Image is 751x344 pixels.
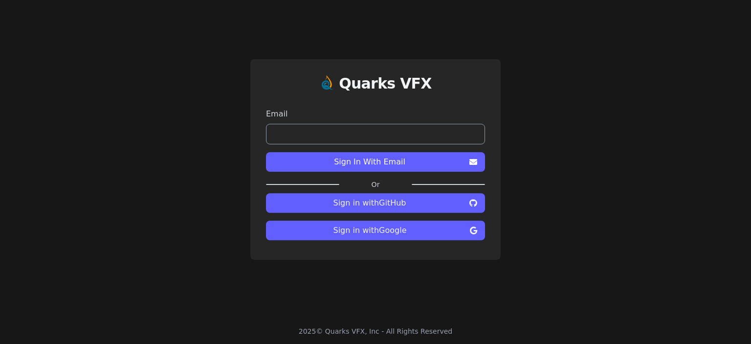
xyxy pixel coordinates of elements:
[266,193,485,213] button: Sign in withGitHub
[274,225,466,236] span: Sign in with Google
[266,108,485,120] label: Email
[266,221,485,240] button: Sign in withGoogle
[266,152,485,172] button: Sign In With Email
[299,326,453,336] div: 2025 © Quarks VFX, Inc - All Rights Reserved
[274,156,465,168] span: Sign In With Email
[339,180,412,189] label: Or
[339,75,432,92] h1: Quarks VFX
[274,197,465,209] span: Sign in with GitHub
[339,75,432,100] a: Quarks VFX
